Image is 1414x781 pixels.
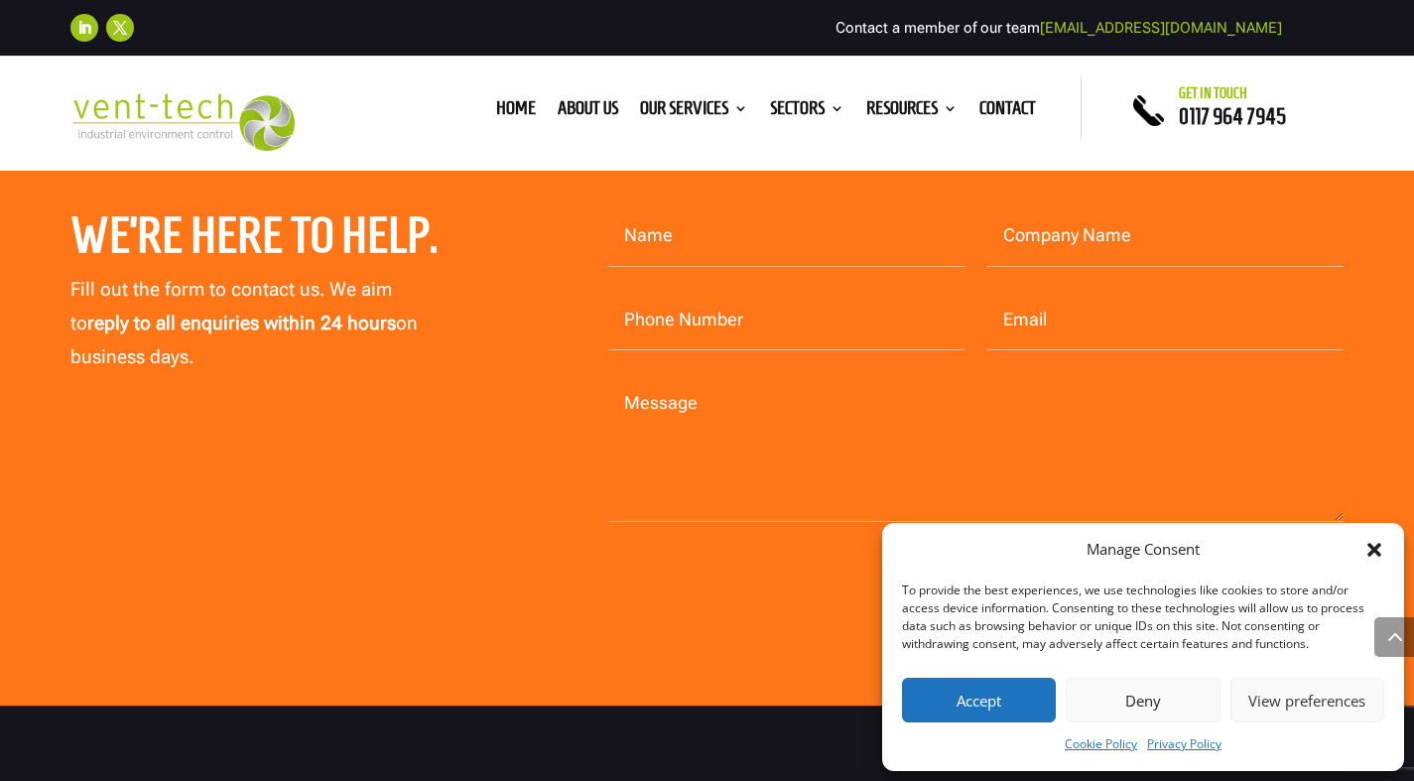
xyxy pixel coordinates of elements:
a: Contact [979,101,1036,123]
input: Phone Number [608,290,964,351]
a: [EMAIL_ADDRESS][DOMAIN_NAME] [1040,19,1282,37]
a: Sectors [770,101,844,123]
a: Cookie Policy [1065,732,1137,756]
button: Accept [902,678,1056,722]
div: Close dialog [1364,540,1384,560]
input: Email [987,290,1344,351]
span: Contact a member of our team [836,19,1282,37]
a: Our Services [640,101,748,123]
span: Fill out the form to contact us. We aim to [70,278,392,334]
div: Manage Consent [1087,538,1200,562]
button: View preferences [1230,678,1384,722]
a: Follow on X [106,14,134,42]
a: Home [496,101,536,123]
h2: We’re here to help. [70,205,484,275]
input: Name [608,205,964,267]
a: Privacy Policy [1147,732,1221,756]
a: Follow on LinkedIn [70,14,98,42]
input: Company Name [987,205,1344,267]
button: Deny [1066,678,1220,722]
img: 2023-09-27T08_35_16.549ZVENT-TECH---Clear-background [70,93,295,151]
a: About us [558,101,618,123]
a: 0117 964 7945 [1179,104,1286,128]
strong: reply to all enquiries within 24 hours [87,312,396,334]
span: Get in touch [1179,85,1247,101]
div: To provide the best experiences, we use technologies like cookies to store and/or access device i... [902,582,1382,653]
a: Resources [866,101,958,123]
